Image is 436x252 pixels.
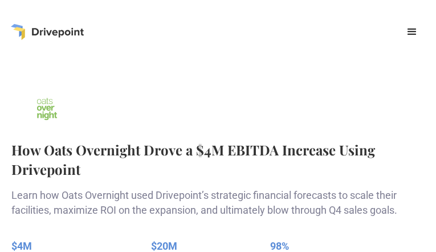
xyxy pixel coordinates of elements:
[398,18,426,46] div: menu
[11,188,425,217] p: Learn how Oats Overnight used Drivepoint’s strategic financial forecasts to scale their facilitie...
[11,24,84,40] a: home
[11,141,425,179] h1: How Oats Overnight Drove a $4M EBITDA Increase Using Drivepoint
